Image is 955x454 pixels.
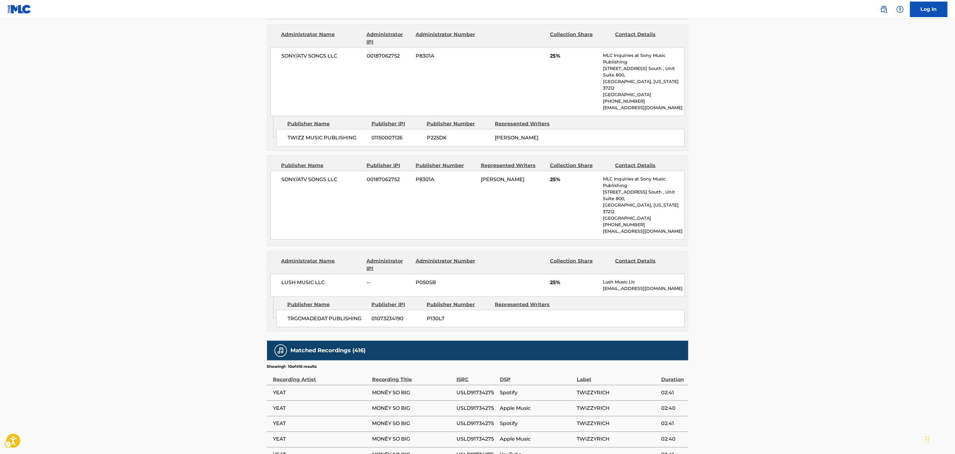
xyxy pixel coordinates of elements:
div: Contact Details [615,257,676,272]
div: Administrator Name [281,257,362,272]
div: Represented Writers [495,120,559,128]
p: [STREET_ADDRESS] South , Unit Suite 800, [603,189,684,202]
p: MLC Inquiries at Sony Music Publishing [603,176,684,189]
span: P8301A [416,176,476,183]
div: Administrator IPI [367,257,411,272]
div: Duration [661,369,685,383]
span: 01150007126 [372,134,422,142]
span: P8301A [416,52,476,60]
p: [GEOGRAPHIC_DATA] [603,91,684,98]
div: Publisher Number [427,301,490,308]
span: Apple Music [500,405,574,412]
div: Collection Share [550,162,610,169]
p: [STREET_ADDRESS] South , Unit Suite 800, [603,65,684,78]
span: TWIZZYRICH [577,389,658,396]
div: Chat Widget [924,424,955,454]
div: Represented Writers [495,301,559,308]
span: TWIZZYRICH [577,405,658,412]
span: 00187062752 [367,176,411,183]
p: [GEOGRAPHIC_DATA] [603,215,684,222]
div: Publisher IPI [367,162,411,169]
span: 02:40 [661,436,685,443]
span: YEAT [273,389,369,396]
p: [PHONE_NUMBER] [603,98,684,105]
div: Collection Share [550,31,610,46]
span: USLD91734275 [456,420,497,428]
div: Administrator Number [416,257,476,272]
span: LUSH MUSIC LLC [282,279,362,286]
div: Recording Artist [273,369,369,383]
div: Publisher Number [416,162,476,169]
span: 02:41 [661,389,685,396]
span: 25% [550,279,598,286]
span: [PERSON_NAME] [481,176,524,182]
span: P050SB [416,279,476,286]
div: Administrator Number [416,31,476,46]
span: P130L7 [427,315,490,322]
span: 02:41 [661,420,685,428]
div: Contact Details [615,162,676,169]
span: USLD91734275 [456,389,497,396]
span: Spotify [500,420,574,428]
span: 25% [550,176,598,183]
p: [PHONE_NUMBER] [603,222,684,228]
div: Label [577,369,658,383]
img: help [896,6,904,13]
div: Publisher Name [281,162,362,169]
div: Publisher Name [287,301,367,308]
img: MLC Logo [7,5,31,14]
div: Administrator Name [281,31,362,46]
div: Represented Writers [481,162,545,169]
img: search [880,6,888,13]
span: [PERSON_NAME] [495,135,539,141]
p: MLC Inquiries at Sony Music Publishing [603,52,684,65]
span: MONËY SO BIG [372,405,453,412]
div: Publisher Name [287,120,367,128]
span: MONËY SO BIG [372,389,453,396]
span: 02:40 [661,405,685,412]
span: SONY/ATV SONGS LLC [282,52,362,60]
span: SONY/ATV SONGS LLC [282,176,362,183]
span: 25% [550,52,598,60]
span: USLD91734275 [456,436,497,443]
span: MONËY SO BIG [372,436,453,443]
span: 00187062752 [367,52,411,60]
span: USLD91734275 [456,405,497,412]
span: -- [367,279,411,286]
span: 01073234190 [372,315,422,322]
div: Publisher IPI [371,301,422,308]
span: YEAT [273,436,369,443]
span: YEAT [273,405,369,412]
span: TRGCMADEDAT PUBLISHING [288,315,367,322]
p: [GEOGRAPHIC_DATA], [US_STATE] 37212 [603,202,684,215]
p: Showing 1 - 10 of 416 results [267,364,317,369]
span: P225DK [427,134,490,142]
a: Log In [910,2,948,17]
span: YEAT [273,420,369,428]
div: Publisher Number [427,120,490,128]
div: Administrator IPI [367,31,411,46]
span: TWIZZ MUSIC PUBLISHING [288,134,367,142]
div: DSP [500,369,574,383]
span: TWIZZYRICH [577,420,658,428]
h5: Matched Recordings (416) [291,347,366,354]
div: ISRC [456,369,497,383]
span: Spotify [500,389,574,396]
span: Apple Music [500,436,574,443]
p: [GEOGRAPHIC_DATA], [US_STATE] 37212 [603,78,684,91]
iframe: Hubspot Iframe [924,424,955,454]
div: Collection Share [550,257,610,272]
p: [EMAIL_ADDRESS][DOMAIN_NAME] [603,228,684,235]
p: [EMAIL_ADDRESS][DOMAIN_NAME] [603,285,684,292]
div: Contact Details [615,31,676,46]
p: Lush Music Llc [603,279,684,285]
div: Drag [926,430,929,449]
div: Recording Title [372,369,453,383]
img: Matched Recordings [277,347,284,354]
span: TWIZZYRICH [577,436,658,443]
div: Publisher IPI [371,120,422,128]
span: MONËY SO BIG [372,420,453,428]
p: [EMAIL_ADDRESS][DOMAIN_NAME] [603,105,684,111]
